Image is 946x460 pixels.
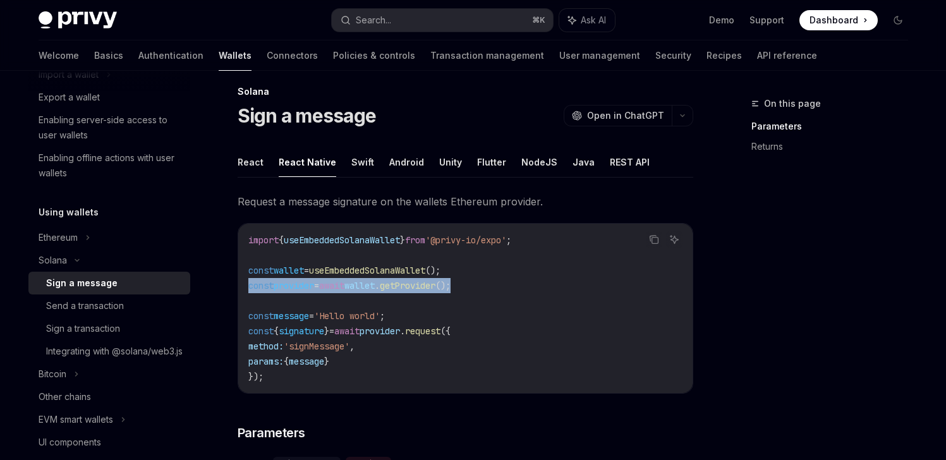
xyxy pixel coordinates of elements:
span: . [400,325,405,337]
div: Enabling server-side access to user wallets [39,112,183,143]
span: message [289,356,324,367]
a: Other chains [28,385,190,408]
a: Welcome [39,40,79,71]
button: Open in ChatGPT [564,105,672,126]
div: Search... [356,13,391,28]
span: await [319,280,344,291]
button: Ask AI [666,231,682,248]
a: Wallets [219,40,252,71]
div: Integrating with @solana/web3.js [46,344,183,359]
a: Authentication [138,40,203,71]
div: Sign a transaction [46,321,120,336]
span: method: [248,341,284,352]
a: Sign a message [28,272,190,294]
a: Dashboard [799,10,878,30]
a: Enabling server-side access to user wallets [28,109,190,147]
span: wallet [274,265,304,276]
a: Send a transaction [28,294,190,317]
div: Ethereum [39,230,78,245]
span: provider [274,280,314,291]
span: Open in ChatGPT [587,109,664,122]
span: ({ [440,325,451,337]
a: Transaction management [430,40,544,71]
span: '@privy-io/expo' [425,234,506,246]
a: API reference [757,40,817,71]
a: Demo [709,14,734,27]
span: = [329,325,334,337]
span: message [274,310,309,322]
span: Parameters [238,424,305,442]
span: getProvider [380,280,435,291]
a: User management [559,40,640,71]
span: = [304,265,309,276]
span: const [248,325,274,337]
span: provider [360,325,400,337]
span: wallet [344,280,375,291]
a: Returns [751,136,918,157]
button: Search...⌘K [332,9,553,32]
a: Parameters [751,116,918,136]
a: Enabling offline actions with user wallets [28,147,190,185]
span: request [405,325,440,337]
button: Copy the contents from the code block [646,231,662,248]
span: } [324,325,329,337]
a: Basics [94,40,123,71]
span: On this page [764,96,821,111]
button: REST API [610,147,650,177]
a: Sign a transaction [28,317,190,340]
div: Export a wallet [39,90,100,105]
span: params: [248,356,284,367]
a: Policies & controls [333,40,415,71]
a: Export a wallet [28,86,190,109]
span: = [309,310,314,322]
div: Other chains [39,389,91,404]
span: ⌘ K [532,15,545,25]
div: EVM smart wallets [39,412,113,427]
button: Flutter [477,147,506,177]
div: Sign a message [46,275,118,291]
a: UI components [28,431,190,454]
span: } [324,356,329,367]
a: Integrating with @solana/web3.js [28,340,190,363]
button: React Native [279,147,336,177]
span: const [248,280,274,291]
button: Toggle dark mode [888,10,908,30]
span: 'Hello world' [314,310,380,322]
h5: Using wallets [39,205,99,220]
a: Support [749,14,784,27]
span: Ask AI [581,14,606,27]
div: Bitcoin [39,366,66,382]
button: Android [389,147,424,177]
span: useEmbeddedSolanaWallet [284,234,400,246]
a: Security [655,40,691,71]
span: { [279,234,284,246]
span: ; [506,234,511,246]
span: = [314,280,319,291]
span: ; [380,310,385,322]
div: Enabling offline actions with user wallets [39,150,183,181]
button: Unity [439,147,462,177]
span: useEmbeddedSolanaWallet [309,265,425,276]
a: Connectors [267,40,318,71]
span: { [284,356,289,367]
span: }); [248,371,264,382]
button: Java [573,147,595,177]
span: const [248,265,274,276]
img: dark logo [39,11,117,29]
span: 'signMessage' [284,341,349,352]
button: React [238,147,264,177]
span: { [274,325,279,337]
div: Solana [39,253,67,268]
span: (); [435,280,451,291]
button: Swift [351,147,374,177]
span: . [375,280,380,291]
span: } [400,234,405,246]
h1: Sign a message [238,104,377,127]
span: , [349,341,355,352]
span: await [334,325,360,337]
span: Dashboard [810,14,858,27]
div: Send a transaction [46,298,124,313]
span: const [248,310,274,322]
a: Recipes [706,40,742,71]
div: Solana [238,85,693,98]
